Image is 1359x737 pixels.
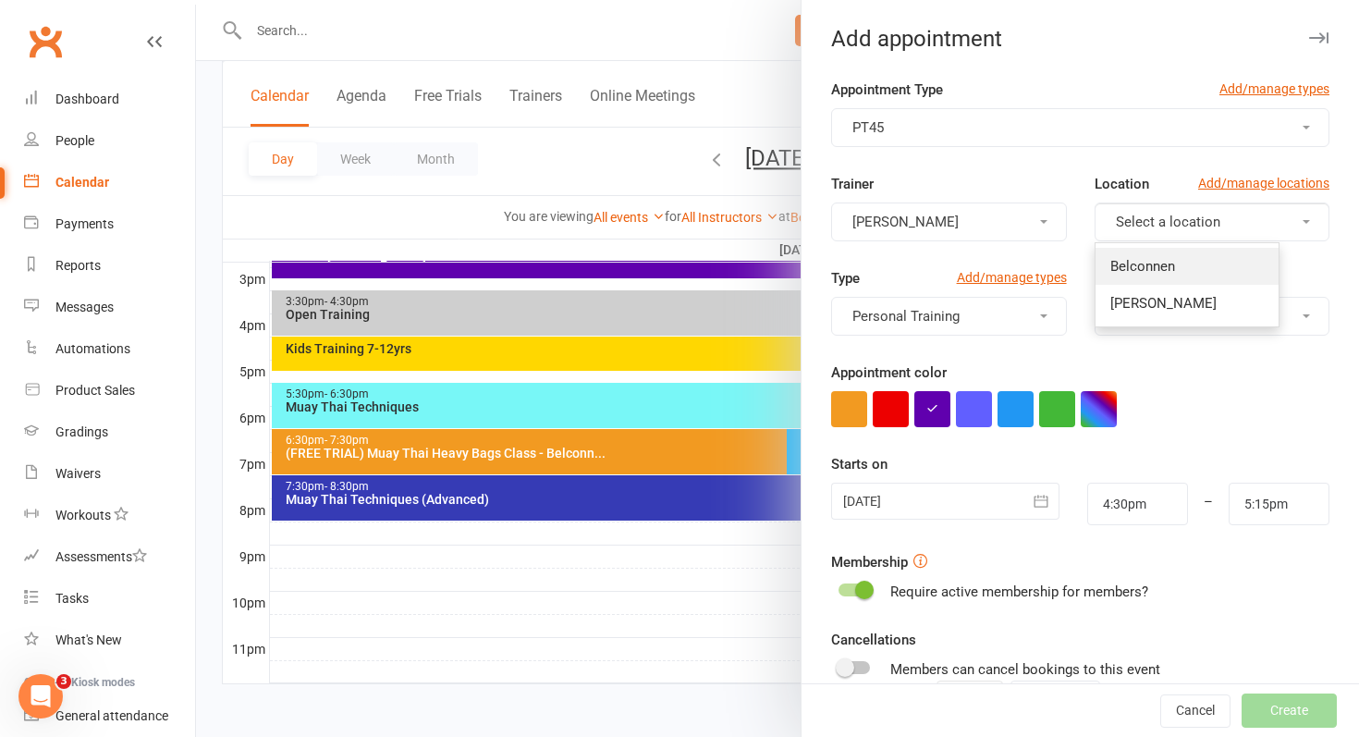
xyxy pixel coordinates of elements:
a: Clubworx [22,18,68,65]
div: up to [898,681,1100,710]
button: Cancel [1160,694,1230,728]
span: [PERSON_NAME] [852,214,959,230]
div: Require active membership for members? [890,581,1148,603]
a: Dashboard [24,79,195,120]
label: Starts on [831,453,888,475]
label: Cancellations [831,629,916,651]
a: Add/manage types [1219,79,1329,99]
div: Calendar [55,175,109,190]
a: Messages [24,287,195,328]
label: Location [1095,173,1149,195]
a: Reports [24,245,195,287]
div: Add appointment [802,26,1359,52]
span: 3 [56,674,71,689]
div: Messages [55,300,114,314]
label: Trainer [831,173,874,195]
div: People [55,133,94,148]
a: Belconnen [1096,248,1279,285]
button: day(s) [1010,681,1100,710]
div: Waivers [55,466,101,481]
a: Assessments [24,536,195,578]
span: Personal Training [852,308,960,325]
a: Gradings [24,411,195,453]
label: Membership [831,551,908,573]
a: Add/manage locations [1198,173,1329,193]
div: Tasks [55,591,89,606]
div: Product Sales [55,383,135,398]
div: Automations [55,341,130,356]
a: General attendance kiosk mode [24,695,195,737]
a: Waivers [24,453,195,495]
div: Assessments [55,549,147,564]
span: Belconnen [1110,258,1175,275]
a: Product Sales [24,370,195,411]
button: PT45 [831,108,1329,147]
a: Payments [24,203,195,245]
label: Appointment color [831,362,947,384]
a: What's New [24,620,195,661]
a: [PERSON_NAME] [1096,285,1279,322]
div: What's New [55,633,122,647]
a: People [24,120,195,162]
div: Reports [55,258,101,273]
div: General attendance [55,708,168,723]
label: Appointment Type [831,79,943,101]
span: [PERSON_NAME] [1110,295,1217,312]
a: Calendar [24,162,195,203]
a: Workouts [24,495,195,536]
span: PT45 [852,119,884,136]
div: Members can cancel bookings to this event [890,658,1329,710]
a: Tasks [24,578,195,620]
button: [PERSON_NAME] [831,203,1066,241]
button: Select a location [1095,203,1329,241]
div: Workouts [55,508,111,522]
div: Payments [55,216,114,231]
a: Add/manage types [957,267,1067,288]
div: Gradings [55,424,108,439]
div: Dashboard [55,92,119,106]
button: Personal Training [831,297,1066,336]
a: Automations [24,328,195,370]
div: – [1187,483,1230,525]
span: Select a location [1116,214,1220,230]
iframe: Intercom live chat [18,674,63,719]
label: Type [831,267,860,289]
